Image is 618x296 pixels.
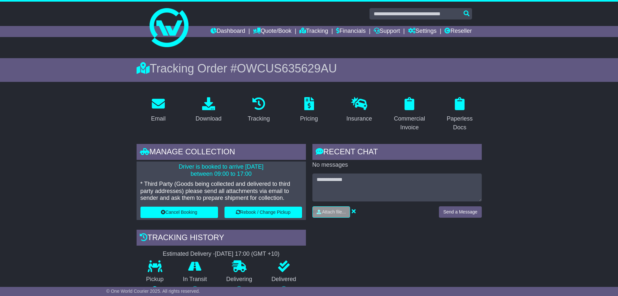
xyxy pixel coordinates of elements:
[248,114,270,123] div: Tracking
[137,230,306,247] div: Tracking history
[342,95,376,125] a: Insurance
[137,251,306,258] div: Estimated Delivery -
[299,26,328,37] a: Tracking
[312,161,482,169] p: No messages
[253,26,291,37] a: Quote/Book
[296,95,322,125] a: Pricing
[408,26,437,37] a: Settings
[444,26,472,37] a: Reseller
[442,114,478,132] div: Paperless Docs
[191,95,226,125] a: Download
[217,276,262,283] p: Delivering
[137,144,306,161] div: Manage collection
[137,276,174,283] p: Pickup
[237,62,337,75] span: OWCUS635629AU
[346,114,372,123] div: Insurance
[137,61,482,75] div: Tracking Order #
[211,26,245,37] a: Dashboard
[243,95,274,125] a: Tracking
[312,144,482,161] div: RECENT CHAT
[224,207,302,218] button: Rebook / Change Pickup
[196,114,222,123] div: Download
[300,114,318,123] div: Pricing
[140,163,302,177] p: Driver is booked to arrive [DATE] between 09:00 to 17:00
[438,95,482,134] a: Paperless Docs
[140,181,302,202] p: * Third Party (Goods being collected and delivered to third party addresses) please send all atta...
[388,95,431,134] a: Commercial Invoice
[374,26,400,37] a: Support
[439,206,481,218] button: Send a Message
[173,276,217,283] p: In Transit
[392,114,427,132] div: Commercial Invoice
[336,26,366,37] a: Financials
[215,251,280,258] div: [DATE] 17:00 (GMT +10)
[140,207,218,218] button: Cancel Booking
[262,276,306,283] p: Delivered
[106,289,200,294] span: © One World Courier 2025. All rights reserved.
[151,114,165,123] div: Email
[147,95,170,125] a: Email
